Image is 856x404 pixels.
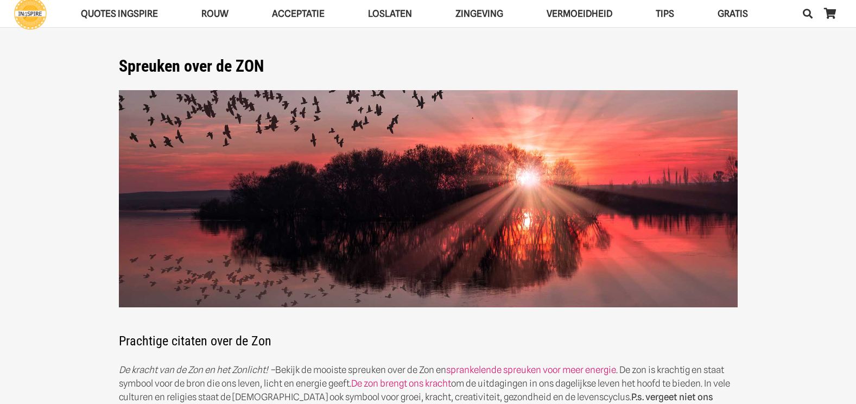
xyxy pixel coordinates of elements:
[446,364,616,375] a: sprankelende spreuken voor meer energie
[272,8,325,19] span: Acceptatie
[455,8,503,19] span: Zingeving
[351,378,451,389] a: De zon brengt ons kracht
[368,8,412,19] span: Loslaten
[718,8,748,19] span: GRATIS
[119,364,275,375] em: De kracht van de Zon en het Zonlicht! –
[119,90,738,350] h2: Prachtige citaten over de Zon
[547,8,612,19] span: VERMOEIDHEID
[119,90,738,308] img: Spreuken over de Zon en Zonlicht voor Kracht - mooie quotes over de Zon op ingspire.nl
[119,56,738,76] h1: Spreuken over de ZON
[656,8,674,19] span: TIPS
[201,8,229,19] span: ROUW
[81,8,158,19] span: QUOTES INGSPIRE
